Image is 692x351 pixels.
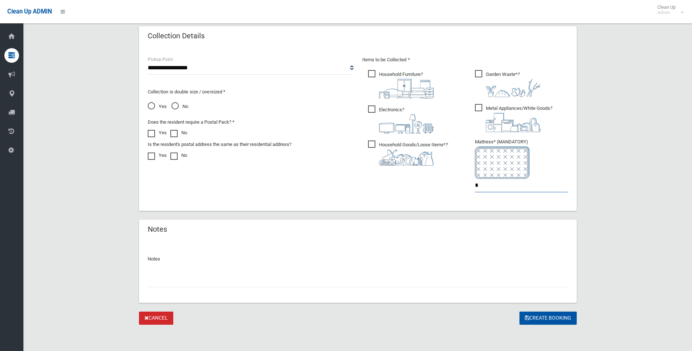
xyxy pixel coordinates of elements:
[475,70,541,97] span: Garden Waste*
[379,114,434,134] img: 394712a680b73dbc3d2a6a3a7ffe5a07.png
[362,55,568,64] p: Items to be Collected *
[148,151,167,160] label: Yes
[170,151,187,160] label: No
[379,142,448,166] i: ?
[368,140,448,166] span: Household Goods/Loose Items*
[368,70,434,99] span: Household Furniture
[171,102,188,111] span: No
[139,312,173,325] a: Cancel
[148,140,291,149] label: Is the resident's postal address the same as their residential address?
[486,72,541,97] i: ?
[148,88,353,96] p: Collection is double size / oversized *
[7,8,52,15] span: Clean Up ADMIN
[657,10,676,15] small: Admin
[148,118,235,127] label: Does the resident require a Postal Pack? *
[475,139,568,179] span: Mattress* (MANDATORY)
[379,149,434,166] img: b13cc3517677393f34c0a387616ef184.png
[148,128,167,137] label: Yes
[170,128,187,137] label: No
[486,113,541,132] img: 36c1b0289cb1767239cdd3de9e694f19.png
[519,312,577,325] button: Create Booking
[148,255,568,263] p: Notes
[486,105,552,132] i: ?
[368,105,434,134] span: Electronics
[139,222,176,236] header: Notes
[148,102,167,111] span: Yes
[379,107,434,134] i: ?
[475,146,530,179] img: e7408bece873d2c1783593a074e5cb2f.png
[379,72,434,99] i: ?
[379,79,434,99] img: aa9efdbe659d29b613fca23ba79d85cb.png
[139,29,213,43] header: Collection Details
[654,4,683,15] span: Clean Up
[475,104,552,132] span: Metal Appliances/White Goods
[486,79,541,97] img: 4fd8a5c772b2c999c83690221e5242e0.png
